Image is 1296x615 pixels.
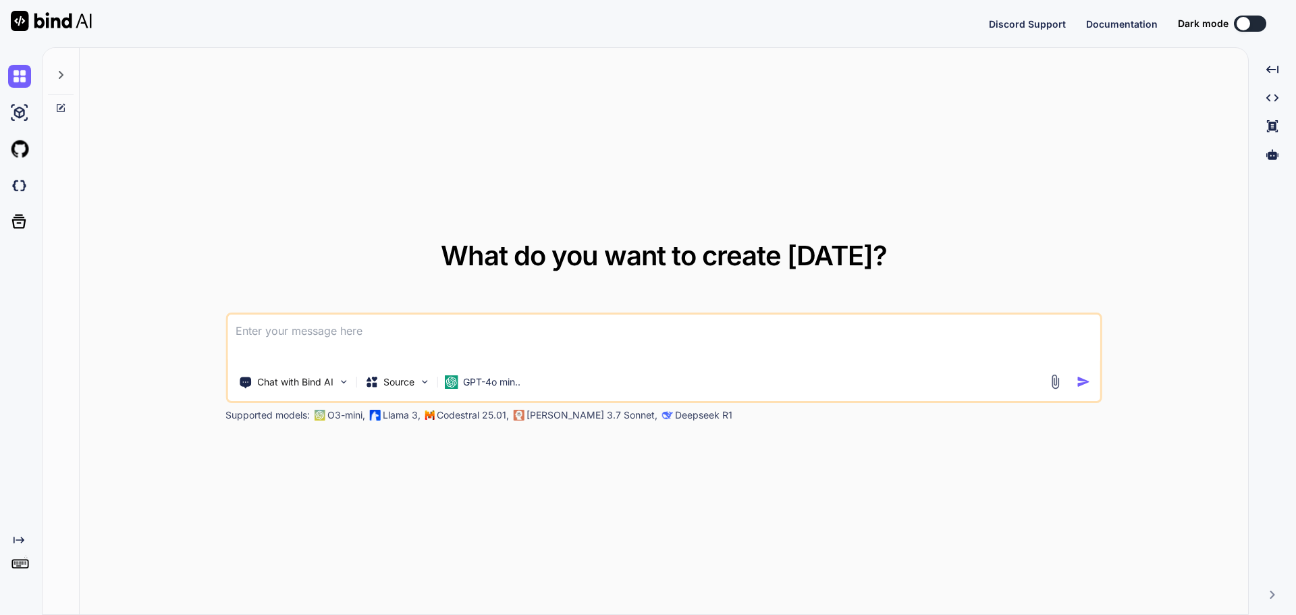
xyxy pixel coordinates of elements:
span: What do you want to create [DATE]? [441,239,887,272]
img: chat [8,65,31,88]
button: Documentation [1086,17,1158,31]
img: Bind AI [11,11,92,31]
p: O3-mini, [327,408,365,422]
span: Documentation [1086,18,1158,30]
p: Source [383,375,414,389]
img: githubLight [8,138,31,161]
img: GPT-4o mini [444,375,458,389]
img: darkCloudIdeIcon [8,174,31,197]
img: Llama2 [369,410,380,421]
span: Dark mode [1178,17,1228,30]
span: Discord Support [989,18,1066,30]
img: icon [1077,375,1091,389]
p: [PERSON_NAME] 3.7 Sonnet, [526,408,657,422]
img: GPT-4 [314,410,325,421]
p: Llama 3, [383,408,421,422]
button: Discord Support [989,17,1066,31]
img: attachment [1048,374,1063,390]
img: ai-studio [8,101,31,124]
img: Pick Models [418,376,430,387]
img: Pick Tools [337,376,349,387]
p: Deepseek R1 [675,408,732,422]
p: Chat with Bind AI [257,375,333,389]
img: claude [513,410,524,421]
p: Codestral 25.01, [437,408,509,422]
img: Mistral-AI [425,410,434,420]
p: Supported models: [225,408,310,422]
img: claude [661,410,672,421]
p: GPT-4o min.. [463,375,520,389]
